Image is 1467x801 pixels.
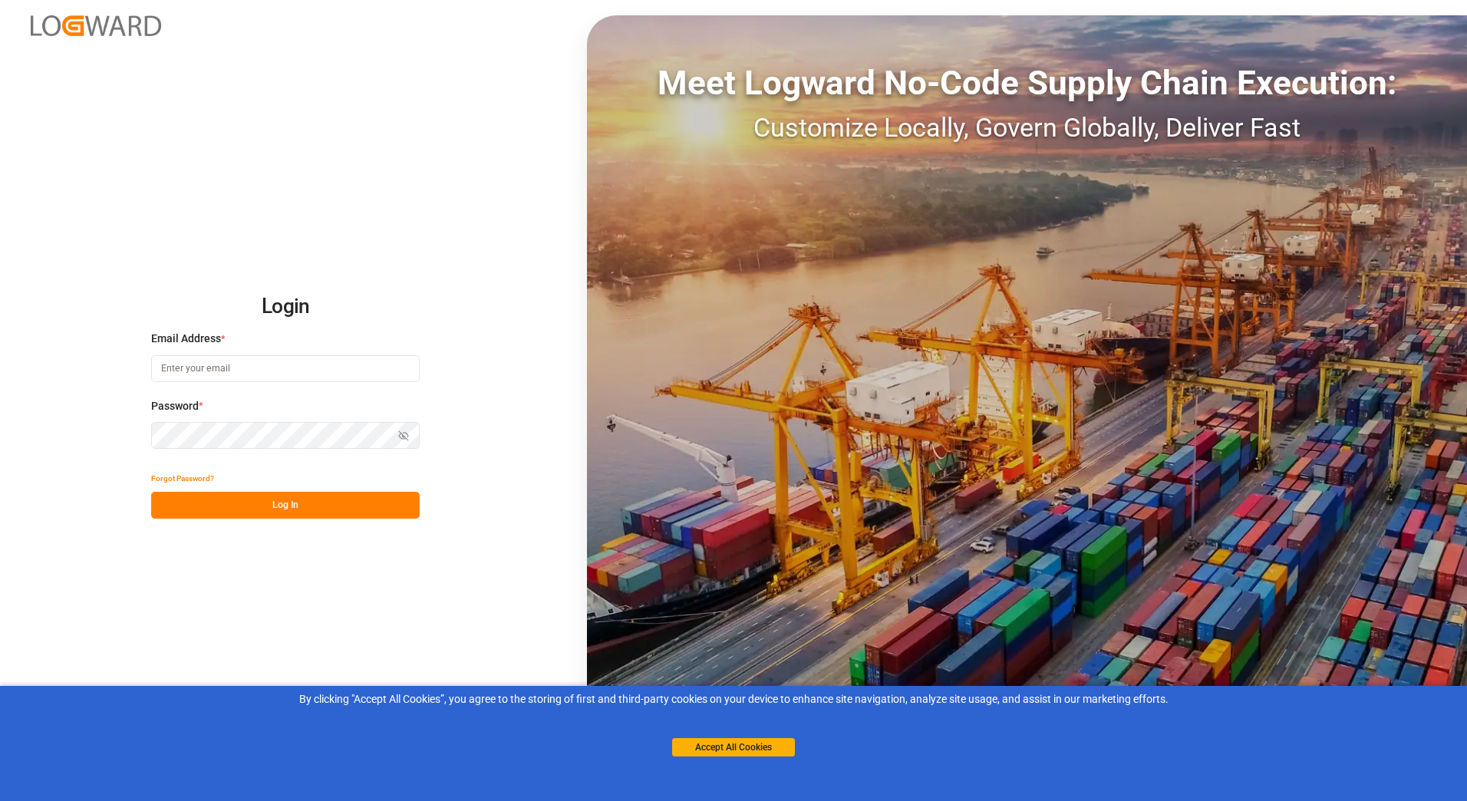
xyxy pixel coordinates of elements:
h2: Login [151,282,420,331]
input: Enter your email [151,355,420,382]
span: Email Address [151,331,221,347]
div: By clicking "Accept All Cookies”, you agree to the storing of first and third-party cookies on yo... [11,691,1456,707]
img: Logward_new_orange.png [31,15,161,36]
div: Meet Logward No-Code Supply Chain Execution: [587,58,1467,108]
button: Forgot Password? [151,465,214,492]
button: Log In [151,492,420,519]
span: Password [151,398,199,414]
div: Customize Locally, Govern Globally, Deliver Fast [587,108,1467,147]
button: Accept All Cookies [672,738,795,756]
